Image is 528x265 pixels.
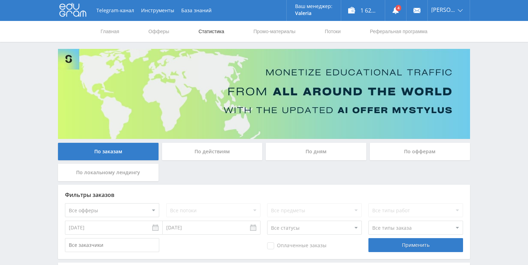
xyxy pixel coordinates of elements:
[162,143,263,160] div: По действиям
[148,21,170,42] a: Офферы
[58,49,470,139] img: Banner
[266,143,366,160] div: По дням
[253,21,296,42] a: Промо-материалы
[198,21,225,42] a: Статистика
[267,242,327,249] span: Оплаченные заказы
[65,238,159,252] input: Все заказчики
[295,10,332,16] p: Valeria
[370,143,470,160] div: По офферам
[295,3,332,9] p: Ваш менеджер:
[58,164,159,181] div: По локальному лендингу
[65,192,463,198] div: Фильтры заказов
[431,7,456,13] span: [PERSON_NAME]
[369,21,428,42] a: Реферальная программа
[58,143,159,160] div: По заказам
[100,21,120,42] a: Главная
[368,238,463,252] div: Применить
[324,21,342,42] a: Потоки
